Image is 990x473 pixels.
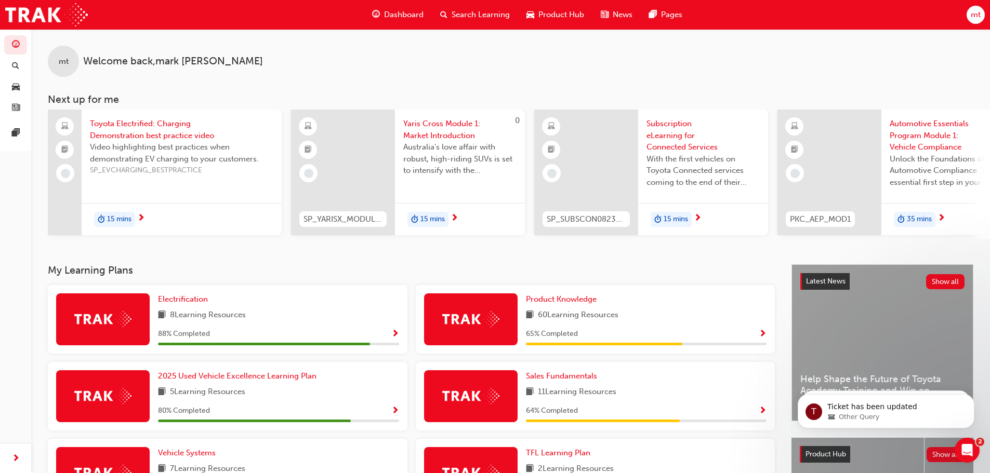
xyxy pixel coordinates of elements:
[547,169,557,178] span: learningRecordVerb_NONE-icon
[526,293,601,305] a: Product Knowledge
[411,213,418,226] span: duration-icon
[48,110,282,235] a: Toyota Electrified: Charging Demonstration best practice videoVideo highlighting best practices w...
[971,9,981,21] span: mt
[384,9,424,21] span: Dashboard
[291,110,525,235] a: 0SP_YARISX_MODULE_1Yaris Cross Module 1: Market IntroductionAustralia's love affair with robust, ...
[304,169,313,178] span: learningRecordVerb_NONE-icon
[548,143,555,157] span: booktick-icon
[526,371,597,381] span: Sales Fundamentals
[976,438,984,446] span: 2
[158,309,166,322] span: book-icon
[907,213,932,225] span: 35 mins
[791,264,973,421] a: Latest NewsShow allHelp Shape the Future of Toyota Academy Training and Win an eMastercard!
[158,448,216,457] span: Vehicle Systems
[641,4,691,25] a: pages-iconPages
[12,452,20,465] span: next-icon
[661,9,682,21] span: Pages
[526,309,534,322] span: book-icon
[74,311,131,327] img: Trak
[526,370,601,382] a: Sales Fundamentals
[526,328,578,340] span: 65 % Completed
[61,143,69,157] span: booktick-icon
[61,169,70,178] span: learningRecordVerb_NONE-icon
[526,8,534,21] span: car-icon
[649,8,657,21] span: pages-icon
[158,293,212,305] a: Electrification
[137,214,145,223] span: next-icon
[31,93,990,105] h3: Next up for me
[305,120,312,133] span: learningResourceType_ELEARNING-icon
[12,129,20,138] span: pages-icon
[442,388,499,404] img: Trak
[158,386,166,399] span: book-icon
[526,447,595,459] a: TFL Learning Plan
[59,56,69,67] span: mt
[391,330,399,339] span: Show Progress
[90,165,273,177] span: SP_EVCHARGING_BESTPRACTICE
[391,328,399,341] button: Show Progress
[48,264,775,276] h3: My Learning Plans
[158,371,316,381] span: 2025 Used Vehicle Excellence Learning Plan
[759,404,767,417] button: Show Progress
[791,143,798,157] span: booktick-icon
[759,328,767,341] button: Show Progress
[538,309,618,322] span: 60 Learning Resources
[158,405,210,417] span: 80 % Completed
[12,40,20,50] span: guage-icon
[790,213,851,225] span: PKC_AEP_MOD1
[664,213,688,225] span: 15 mins
[646,118,760,153] span: Subscription eLearning for Connected Services
[391,404,399,417] button: Show Progress
[547,213,626,225] span: SP_SUBSCON0823_EL
[613,9,632,21] span: News
[403,118,517,141] span: Yaris Cross Module 1: Market Introduction
[538,386,616,399] span: 11 Learning Resources
[170,309,246,322] span: 8 Learning Resources
[5,3,88,26] img: Trak
[526,294,597,304] span: Product Knowledge
[364,4,432,25] a: guage-iconDashboard
[515,116,520,125] span: 0
[98,213,105,226] span: duration-icon
[452,9,510,21] span: Search Learning
[432,4,518,25] a: search-iconSearch Learning
[305,143,312,157] span: booktick-icon
[646,153,760,188] span: With the first vehicles on Toyota Connected services coming to the end of their complimentary per...
[955,438,980,463] iframe: Intercom live chat
[927,447,966,462] button: Show all
[372,8,380,21] span: guage-icon
[806,450,846,458] span: Product Hub
[440,8,447,21] span: search-icon
[83,56,263,67] span: Welcome back , mark [PERSON_NAME]
[897,213,905,226] span: duration-icon
[694,214,702,223] span: next-icon
[759,407,767,416] span: Show Progress
[800,273,965,290] a: Latest NewsShow all
[592,4,641,25] a: news-iconNews
[158,328,210,340] span: 88 % Completed
[518,4,592,25] a: car-iconProduct Hub
[61,120,69,133] span: laptop-icon
[12,62,19,71] span: search-icon
[442,311,499,327] img: Trak
[782,372,990,445] iframe: Intercom notifications message
[938,214,945,223] span: next-icon
[790,169,800,178] span: learningRecordVerb_NONE-icon
[534,110,768,235] a: SP_SUBSCON0823_ELSubscription eLearning for Connected ServicesWith the first vehicles on Toyota C...
[967,6,985,24] button: mt
[391,407,399,416] span: Show Progress
[403,141,517,177] span: Australia's love affair with robust, high-riding SUVs is set to intensify with the introduction o...
[806,277,846,286] span: Latest News
[601,8,609,21] span: news-icon
[90,141,273,165] span: Video highlighting best practices when demonstrating EV charging to your customers.
[526,405,578,417] span: 64 % Completed
[158,447,220,459] a: Vehicle Systems
[548,120,555,133] span: learningResourceType_ELEARNING-icon
[90,118,273,141] span: Toyota Electrified: Charging Demonstration best practice video
[158,370,321,382] a: 2025 Used Vehicle Excellence Learning Plan
[420,213,445,225] span: 15 mins
[12,83,20,92] span: car-icon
